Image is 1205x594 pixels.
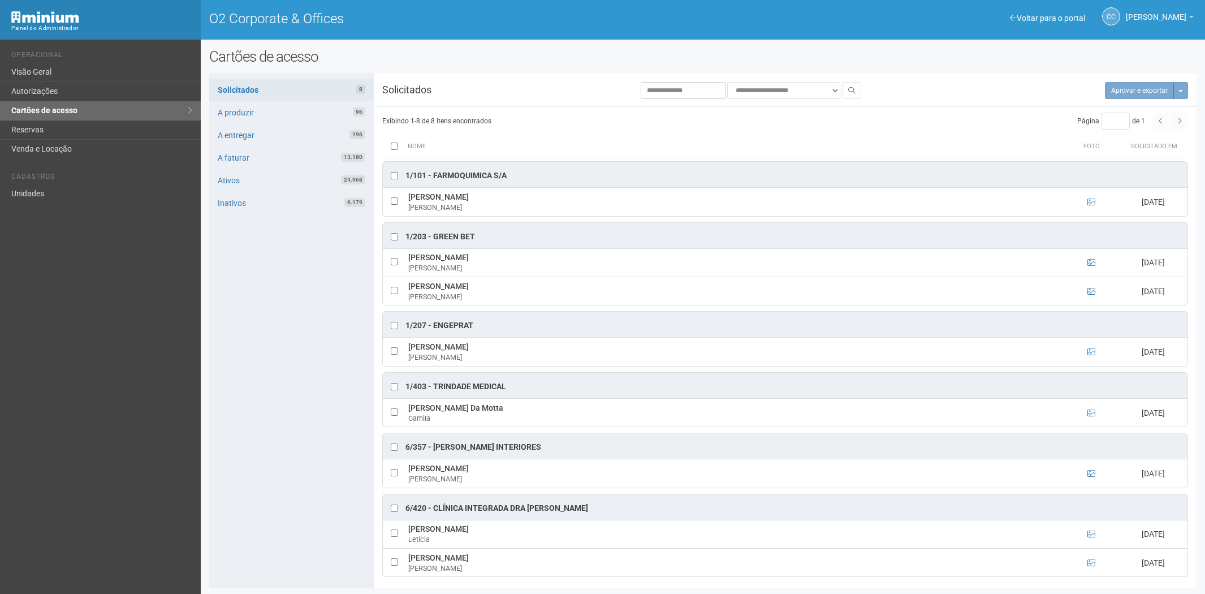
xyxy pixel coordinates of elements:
[1142,258,1165,267] span: [DATE]
[1142,558,1165,567] span: [DATE]
[405,170,507,182] div: 1/101 - FARMOQUIMICA S/A
[405,320,473,332] div: 1/207 - ENGEPRAT
[405,338,1063,366] td: [PERSON_NAME]
[1126,14,1194,23] a: [PERSON_NAME]
[382,117,491,125] span: Exibindo 1-8 de 8 itens encontrados
[1087,197,1095,206] a: Ver foto
[1131,143,1177,150] span: Solicitado em
[408,263,1060,273] div: [PERSON_NAME]
[1142,530,1165,539] span: [DATE]
[1064,135,1120,158] th: Foto
[11,51,192,63] li: Operacional
[1077,117,1145,125] span: Página de 1
[1087,287,1095,296] a: Ver foto
[405,231,475,243] div: 1/203 - Green Bet
[408,414,1060,424] div: Camila
[341,175,365,184] span: 24.968
[1087,258,1095,267] a: Ver foto
[209,147,374,169] a: A faturar13.180
[209,192,374,214] a: Inativos6.179
[1142,287,1165,296] span: [DATE]
[405,520,1063,548] td: [PERSON_NAME]
[405,135,1064,158] th: Nome
[1087,530,1095,539] a: Ver foto
[405,548,1063,576] td: [PERSON_NAME]
[209,79,374,101] a: Solicitados8
[1010,14,1085,23] a: Voltar para o portal
[1087,347,1095,356] a: Ver foto
[1142,347,1165,356] span: [DATE]
[408,563,1060,574] div: [PERSON_NAME]
[405,277,1063,305] td: [PERSON_NAME]
[408,292,1060,302] div: [PERSON_NAME]
[209,11,694,26] h1: O2 Corporate & Offices
[408,352,1060,363] div: [PERSON_NAME]
[1126,2,1186,21] span: Camila Catarina Lima
[11,173,192,184] li: Cadastros
[356,85,365,94] span: 8
[1142,469,1165,478] span: [DATE]
[405,188,1063,216] td: [PERSON_NAME]
[405,459,1063,488] td: [PERSON_NAME]
[209,48,1197,65] h2: Cartões de acesso
[209,170,374,191] a: Ativos24.968
[209,102,374,123] a: A produzir96
[1142,408,1165,417] span: [DATE]
[408,203,1060,213] div: [PERSON_NAME]
[405,442,541,453] div: 6/357 - [PERSON_NAME] Interiores
[405,503,588,514] div: 6/420 - Clínica integrada Dra [PERSON_NAME]
[344,198,365,207] span: 6.179
[1087,469,1095,478] a: Ver foto
[1087,408,1095,417] a: Ver foto
[1102,7,1120,25] a: CC
[408,474,1060,484] div: [PERSON_NAME]
[349,130,365,139] span: 196
[374,85,511,95] h3: Solicitados
[1087,558,1095,567] a: Ver foto
[11,23,192,33] div: Painel do Administrador
[405,381,506,393] div: 1/403 - Trindade Medical
[405,248,1063,277] td: [PERSON_NAME]
[353,107,365,117] span: 96
[11,11,79,23] img: Minium
[209,124,374,146] a: A entregar196
[1142,197,1165,206] span: [DATE]
[341,153,365,162] span: 13.180
[408,535,1060,545] div: Letícia
[405,398,1063,427] td: [PERSON_NAME] Da Motta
